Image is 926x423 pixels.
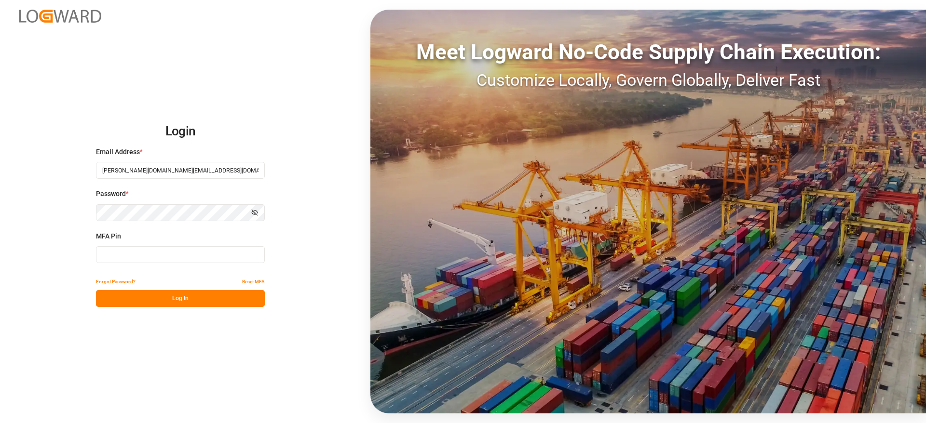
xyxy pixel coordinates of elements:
[96,290,265,307] button: Log In
[96,231,121,241] span: MFA Pin
[96,189,126,199] span: Password
[242,273,265,290] button: Reset MFA
[96,147,140,157] span: Email Address
[96,162,265,179] input: Enter your email
[370,36,926,68] div: Meet Logward No-Code Supply Chain Execution:
[370,68,926,93] div: Customize Locally, Govern Globally, Deliver Fast
[96,273,136,290] button: Forgot Password?
[19,10,101,23] img: Logward_new_orange.png
[96,116,265,147] h2: Login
